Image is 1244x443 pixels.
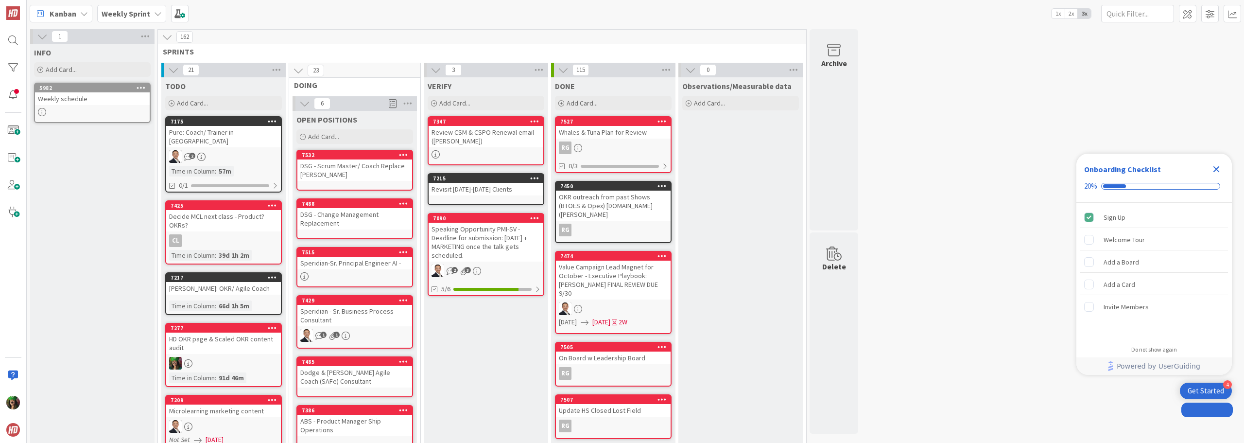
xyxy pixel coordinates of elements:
b: Weekly Sprint [102,9,150,18]
div: Time in Column [169,166,215,177]
div: 7347Review CSM & CSPO Renewal email ([PERSON_NAME]) [429,117,543,147]
div: 7347 [433,118,543,125]
div: 7474Value Campaign Lead Magnet for October - Executive Playbook: [PERSON_NAME] FINAL REVIEW DUE 9/30 [556,252,671,300]
span: Add Card... [308,132,339,141]
span: 162 [176,31,193,43]
div: 7505On Board w Leadership Board [556,343,671,364]
span: Kanban [50,8,76,19]
div: 7386ABS - Product Manager Ship Operations [297,406,412,436]
div: Delete [822,261,846,272]
div: Invite Members is incomplete. [1080,296,1228,318]
span: INFO [34,48,51,57]
span: 115 [572,64,589,76]
div: 7515 [302,249,412,256]
div: SL [556,302,671,315]
div: 7215 [433,175,543,182]
img: SL [432,265,444,277]
div: 5982 [35,84,150,92]
div: Sign Up [1104,212,1125,223]
div: Revisit [DATE]-[DATE] Clients [429,183,543,195]
img: Visit kanbanzone.com [6,6,20,20]
div: HD OKR page & Scaled OKR content audit [166,333,281,354]
div: 7217 [171,274,281,281]
div: 7429 [302,297,412,304]
div: 7505 [560,344,671,351]
span: Powered by UserGuiding [1117,360,1200,372]
div: Onboarding Checklist [1084,163,1161,175]
div: 7450OKR outreach from past Shows (BTOES & Opex) [DOMAIN_NAME] ([PERSON_NAME] [556,182,671,221]
span: : [215,372,216,383]
div: 7277HD OKR page & Scaled OKR content audit [166,324,281,354]
div: 7347 [429,117,543,126]
div: Sign Up is complete. [1080,207,1228,228]
span: DOING [294,80,408,90]
div: Do not show again [1131,346,1177,354]
div: 7507 [560,396,671,403]
span: 1x [1052,9,1065,18]
div: DSG - Change Management Replacement [297,208,412,230]
div: SL [166,357,281,370]
div: 7215Revisit [DATE]-[DATE] Clients [429,174,543,195]
span: 0/3 [569,161,578,171]
div: 7507Update HS Closed Lost Field [556,395,671,417]
span: 3 [445,64,462,76]
div: 7175 [171,118,281,125]
div: 7507 [556,395,671,404]
div: 7485 [297,357,412,366]
div: 7485 [302,358,412,365]
img: avatar [6,423,20,437]
div: 57m [216,166,234,177]
div: 7532 [297,151,412,159]
div: Time in Column [169,372,215,383]
div: RG [556,420,671,432]
div: Dodge & [PERSON_NAME] Agile Coach (SAFe) Consultant [297,366,412,388]
span: [DATE] [592,317,610,327]
div: 7209 [166,396,281,405]
div: 7386 [302,407,412,414]
span: SPRINTS [163,47,794,56]
div: 7450 [556,182,671,191]
img: SL [559,302,571,315]
div: 7429Speridian - Sr. Business Process Consultant [297,296,412,326]
div: Add a Card is incomplete. [1080,274,1228,295]
img: SL [169,420,182,433]
div: Add a Board is incomplete. [1080,251,1228,273]
div: 7217 [166,273,281,282]
div: 5982 [39,85,150,91]
div: Checklist progress: 20% [1084,182,1224,191]
div: Footer [1076,357,1232,375]
span: 2 [189,153,195,159]
div: Update HS Closed Lost Field [556,404,671,417]
div: 7425 [166,201,281,210]
div: 20% [1084,182,1097,191]
div: 7488DSG - Change Management Replacement [297,199,412,230]
div: OKR outreach from past Shows (BTOES & Opex) [DOMAIN_NAME] ([PERSON_NAME] [556,191,671,221]
span: 1 [320,332,327,338]
a: Powered by UserGuiding [1081,357,1227,375]
div: 7527 [560,118,671,125]
div: 7090 [429,214,543,223]
span: 23 [308,65,324,76]
div: 66d 1h 5m [216,301,252,311]
div: Invite Members [1104,301,1149,313]
div: SL [429,265,543,277]
img: SL [169,150,182,163]
span: 3 [465,267,471,273]
div: CL [169,234,182,247]
div: 7532DSG - Scrum Master/ Coach Replace [PERSON_NAME] [297,151,412,181]
span: 1 [333,332,340,338]
span: OPEN POSITIONS [296,115,357,124]
div: On Board w Leadership Board [556,352,671,364]
span: : [215,166,216,177]
div: Speridian - Sr. Business Process Consultant [297,305,412,326]
div: 91d 46m [216,372,246,383]
div: 7488 [302,200,412,207]
div: RG [559,224,571,236]
span: : [215,301,216,311]
span: 21 [183,64,199,76]
span: 0/1 [179,180,188,191]
div: Open Get Started checklist, remaining modules: 4 [1180,383,1232,399]
div: 7488 [297,199,412,208]
img: SL [6,396,20,409]
div: 7425 [171,202,281,209]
